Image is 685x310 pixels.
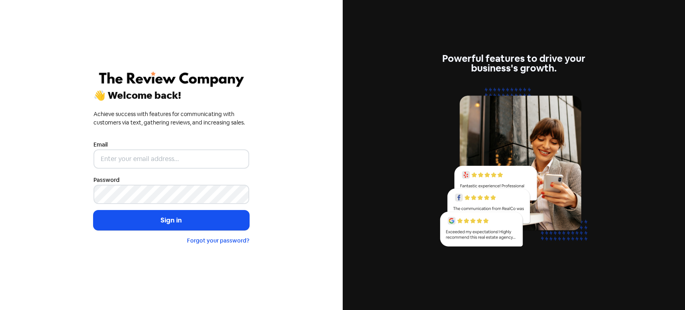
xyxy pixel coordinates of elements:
div: 👋 Welcome back! [94,91,249,100]
button: Sign in [94,210,249,230]
input: Enter your email address... [94,149,249,169]
a: Forgot your password? [187,237,249,244]
div: Achieve success with features for communicating with customers via text, gathering reviews, and i... [94,110,249,127]
label: Email [94,141,108,149]
img: reviews [436,83,591,256]
label: Password [94,176,120,184]
div: Powerful features to drive your business's growth. [436,54,591,73]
